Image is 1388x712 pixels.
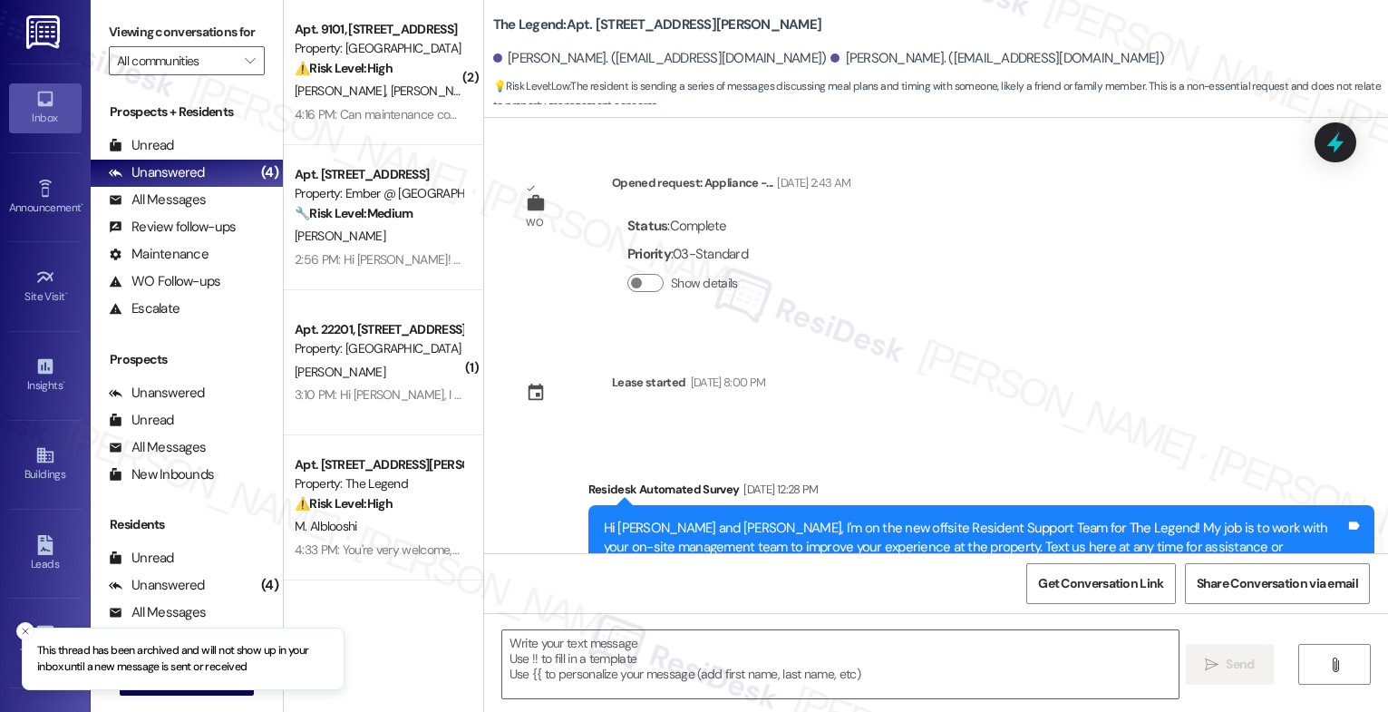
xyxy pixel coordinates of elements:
span: • [63,376,65,389]
div: WO Follow-ups [109,272,220,291]
span: [PERSON_NAME] [390,83,480,99]
div: Prospects + Residents [91,102,283,122]
div: Unread [109,136,174,155]
a: Inbox [9,83,82,132]
div: Review follow-ups [109,218,236,237]
a: Templates • [9,619,82,668]
span: [PERSON_NAME] [295,364,385,380]
div: (4) [257,571,283,600]
div: Unread [109,549,174,568]
i:  [245,54,255,68]
div: [PERSON_NAME]. ([EMAIL_ADDRESS][DOMAIN_NAME]) [493,49,827,68]
div: Unanswered [109,163,205,182]
span: [PERSON_NAME] [295,228,385,244]
button: Share Conversation via email [1185,563,1370,604]
span: [PERSON_NAME] [295,83,391,99]
b: Status [627,217,668,235]
input: All communities [117,46,236,75]
div: [PERSON_NAME]. ([EMAIL_ADDRESS][DOMAIN_NAME]) [830,49,1164,68]
a: Buildings [9,440,82,489]
div: WO [526,213,543,232]
div: Opened request: Appliance -... [612,173,850,199]
div: Apt. [STREET_ADDRESS] [295,165,462,184]
div: Property: The Legend [295,474,462,493]
div: Property: [GEOGRAPHIC_DATA] [295,39,462,58]
a: Leads [9,530,82,579]
div: Maintenance [109,245,209,264]
a: Insights • [9,351,82,400]
button: Get Conversation Link [1026,563,1175,604]
span: Get Conversation Link [1038,574,1163,593]
div: Apt. 9101, [STREET_ADDRESS] [295,20,462,39]
button: Send [1186,644,1274,685]
b: The Legend: Apt. [STREET_ADDRESS][PERSON_NAME] [493,15,821,34]
div: New Inbounds [109,465,214,484]
div: : 03-Standard [627,240,748,268]
img: ResiDesk Logo [26,15,63,49]
div: [DATE] 2:43 AM [772,173,850,192]
div: Property: Ember @ [GEOGRAPHIC_DATA] [295,184,462,203]
div: 4:33 PM: You're very welcome, [PERSON_NAME]! I'll let you know when I receive an update from the ... [295,541,845,558]
div: Residents [91,515,283,534]
i:  [1205,658,1218,672]
div: All Messages [109,603,206,622]
div: 4:16 PM: Can maintenance come [DATE]? [295,106,509,122]
b: Priority [627,245,671,263]
div: Prospects [91,350,283,369]
div: Hi [PERSON_NAME] and [PERSON_NAME], I'm on the new offsite Resident Support Team for The Legend! ... [604,519,1345,597]
div: (4) [257,159,283,187]
a: Site Visit • [9,262,82,311]
span: • [81,199,83,211]
strong: ⚠️ Risk Level: High [295,60,393,76]
strong: ⚠️ Risk Level: High [295,495,393,512]
div: Unanswered [109,384,205,403]
div: Residesk Automated Survey [588,480,1374,505]
span: • [65,288,68,300]
div: All Messages [109,190,206,210]
div: : Complete [627,212,748,240]
span: : The resident is sending a series of messages discussing meal plans and timing with someone, lik... [493,77,1388,116]
label: Viewing conversations for [109,18,265,46]
div: Lease started [612,373,686,392]
i:  [1328,658,1342,672]
div: [DATE] 12:28 PM [739,480,818,499]
div: All Messages [109,438,206,457]
span: Send [1226,655,1254,674]
div: Property: [GEOGRAPHIC_DATA] [295,339,462,358]
strong: 🔧 Risk Level: Medium [295,205,413,221]
div: Unanswered [109,576,205,595]
div: Escalate [109,299,180,318]
div: Apt. [STREET_ADDRESS][PERSON_NAME] [295,455,462,474]
div: Apt. 22201, [STREET_ADDRESS] [295,320,462,339]
strong: 💡 Risk Level: Low [493,79,569,93]
span: M. Alblooshi [295,518,357,534]
div: Unread [109,411,174,430]
button: Close toast [16,622,34,640]
span: Share Conversation via email [1197,574,1358,593]
label: Show details [671,274,738,293]
p: This thread has been archived and will not show up in your inbox until a new message is sent or r... [37,643,329,675]
div: [DATE] 8:00 PM [686,373,766,392]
